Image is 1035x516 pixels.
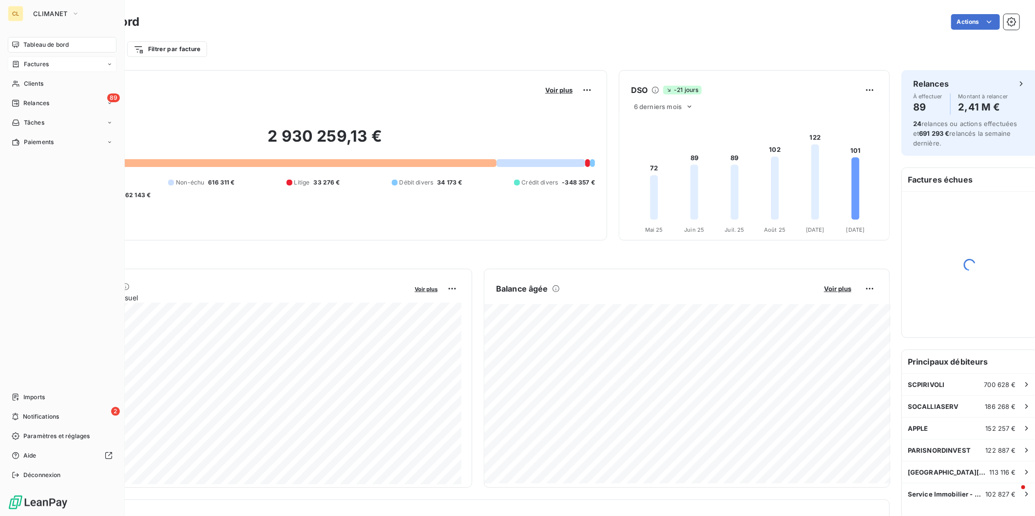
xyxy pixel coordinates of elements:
span: Crédit divers [522,178,558,187]
span: 691 293 € [919,129,949,137]
span: 186 268 € [985,403,1016,410]
a: Aide [8,448,116,463]
span: 113 116 € [990,468,1016,476]
tspan: Août 25 [764,226,786,233]
h4: 89 [913,99,942,115]
button: Voir plus [412,284,441,293]
h6: DSO [631,84,648,96]
span: -62 143 € [122,191,151,200]
span: Paramètres et réglages [23,432,90,441]
span: [GEOGRAPHIC_DATA][PERSON_NAME] INVEST HOTELS [908,468,990,476]
span: Chiffre d'affaires mensuel [55,293,408,303]
img: Logo LeanPay [8,495,68,510]
button: Voir plus [542,86,575,94]
button: Filtrer par facture [127,41,207,57]
span: Paiements [24,138,54,147]
span: Relances [23,99,49,108]
span: À effectuer [913,93,942,99]
span: Voir plus [545,86,573,94]
span: Tâches [24,118,44,127]
span: Tableau de bord [23,40,69,49]
tspan: Mai 25 [645,226,663,233]
button: Actions [951,14,1000,30]
div: CL [8,6,23,21]
span: 2 [111,407,120,416]
tspan: Juin 25 [684,226,704,233]
h2: 2 930 259,13 € [55,127,595,156]
span: 700 628 € [984,381,1016,388]
span: SOCALLIASERV [908,403,959,410]
span: 89 [107,93,120,102]
span: Aide [23,451,37,460]
iframe: Intercom live chat [1002,483,1025,506]
span: Débit divers [400,178,434,187]
h6: Balance âgée [496,283,548,295]
span: Déconnexion [23,471,61,479]
span: APPLE [908,424,928,432]
span: -21 jours [663,86,701,94]
tspan: [DATE] [846,226,865,233]
h6: Relances [913,78,949,90]
tspan: [DATE] [806,226,824,233]
button: Voir plus [821,284,854,293]
span: 34 173 € [437,178,462,187]
span: 6 derniers mois [634,103,682,111]
span: Montant à relancer [958,93,1008,99]
span: 33 276 € [314,178,340,187]
span: Factures [24,60,49,69]
span: Voir plus [415,286,438,293]
span: Service Immobilier - Groupe La Maison [908,490,986,498]
span: 102 827 € [986,490,1016,498]
span: Imports [23,393,45,402]
span: CLIMANET [33,10,68,18]
span: 24 [913,120,921,128]
h4: 2,41 M € [958,99,1008,115]
span: Voir plus [824,285,851,293]
span: -348 357 € [562,178,595,187]
span: PARISNORDINVEST [908,446,971,454]
span: Litige [294,178,310,187]
span: Clients [24,79,43,88]
span: 616 311 € [208,178,234,187]
span: relances ou actions effectuées et relancés la semaine dernière. [913,120,1017,147]
span: SCPIRIVOLI [908,381,945,388]
span: 152 257 € [986,424,1016,432]
span: 122 887 € [986,446,1016,454]
tspan: Juil. 25 [725,226,745,233]
span: Notifications [23,412,59,421]
span: Non-échu [176,178,204,187]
